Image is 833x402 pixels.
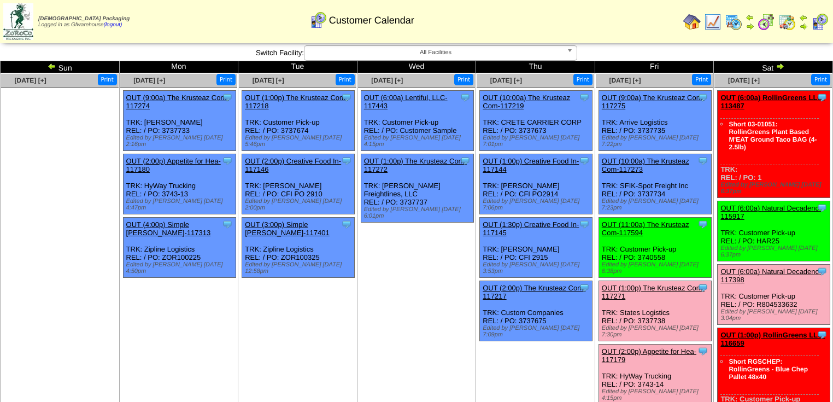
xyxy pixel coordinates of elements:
[242,218,355,278] div: TRK: Zipline Logistics REL: / PO: ZOR100325
[579,92,590,103] img: Tooltip
[364,94,448,110] a: OUT (6:00a) Lentiful, LLC-117443
[579,155,590,166] img: Tooltip
[602,284,705,300] a: OUT (1:00p) The Krusteaz Com-117271
[609,77,641,84] a: [DATE] [+]
[126,94,229,110] a: OUT (9:00a) The Krusteaz Com-117274
[725,13,742,31] img: calendarprod.gif
[357,61,476,73] td: Wed
[309,11,327,29] img: calendarcustomer.gif
[704,13,721,31] img: line_graph.gif
[729,358,808,381] a: Short RGSCHEP: RollinGreens - Blue Chep Pallet 48x40
[126,261,236,275] div: Edited by [PERSON_NAME] [DATE] 4:50pm
[758,13,775,31] img: calendarblend.gif
[364,206,473,219] div: Edited by [PERSON_NAME] [DATE] 6:01pm
[817,202,828,213] img: Tooltip
[361,91,473,151] div: TRK: Customer Pick-up REL: / PO: Customer Sample
[480,154,593,214] div: TRK: [PERSON_NAME] REL: / PO: CFI PO2914
[720,331,825,347] a: OUT (1:00p) RollinGreens LLC-116659
[720,182,830,195] div: Edited by [PERSON_NAME] [DATE] 6:37pm
[718,201,830,261] div: TRK: Customer Pick-up REL: / PO: HAR25
[3,3,33,40] img: zoroco-logo-small.webp
[697,346,708,357] img: Tooltip
[718,265,830,325] div: TRK: Customer Pick-up REL: / PO: R804533632
[133,77,165,84] a: [DATE] [+]
[778,13,796,31] img: calendarinout.gif
[602,157,689,173] a: OUT (10:00a) The Krusteaz Com-117273
[573,74,593,85] button: Print
[336,74,355,85] button: Print
[216,74,236,85] button: Print
[483,198,592,211] div: Edited by [PERSON_NAME] [DATE] 7:06pm
[361,154,473,223] div: TRK: [PERSON_NAME] Freightlines, LLC REL: / PO: 3737737
[599,91,711,151] div: TRK: Arrive Logistics REL: / PO: 3737735
[460,155,471,166] img: Tooltip
[104,22,122,28] a: (logout)
[697,155,708,166] img: Tooltip
[579,219,590,230] img: Tooltip
[483,261,592,275] div: Edited by [PERSON_NAME] [DATE] 3:53pm
[483,94,570,110] a: OUT (10:00a) The Krusteaz Com-117219
[329,15,414,26] span: Customer Calendar
[238,61,357,73] td: Tue
[595,61,714,73] td: Fri
[245,220,330,237] a: OUT (3:00p) Simple [PERSON_NAME]-117401
[480,91,593,151] div: TRK: CRETE CARRIER CORP REL: / PO: 3737673
[38,16,130,28] span: Logged in as Gfwarehouse
[714,61,833,73] td: Sat
[245,135,354,148] div: Edited by [PERSON_NAME] [DATE] 5:46pm
[602,135,711,148] div: Edited by [PERSON_NAME] [DATE] 7:22pm
[720,245,830,258] div: Edited by [PERSON_NAME] [DATE] 6:37pm
[599,154,711,214] div: TRK: SFIK-Spot Freight Inc REL: / PO: 3737734
[38,16,130,22] span: [DEMOGRAPHIC_DATA] Packaging
[490,77,522,84] a: [DATE] [+]
[364,135,473,148] div: Edited by [PERSON_NAME] [DATE] 4:15pm
[126,157,221,173] a: OUT (2:00p) Appetite for Hea-117180
[817,329,828,340] img: Tooltip
[602,220,689,237] a: OUT (11:00a) The Krusteaz Com-117594
[15,77,46,84] a: [DATE] [+]
[483,157,579,173] a: OUT (1:00p) Creative Food In-117144
[602,388,711,401] div: Edited by [PERSON_NAME] [DATE] 4:15pm
[454,74,473,85] button: Print
[242,91,355,151] div: TRK: Customer Pick-up REL: / PO: 3737674
[222,219,233,230] img: Tooltip
[697,92,708,103] img: Tooltip
[602,347,696,364] a: OUT (2:00p) Appetite for Hea-117179
[728,77,760,84] a: [DATE] [+]
[718,91,830,198] div: TRK: REL: / PO: 1
[746,13,754,22] img: arrowleft.gif
[341,155,352,166] img: Tooltip
[720,204,821,220] a: OUT (6:00a) Natural Decadenc-115917
[123,154,236,214] div: TRK: HyWay Trucking REL: / PO: 3743-13
[729,120,817,151] a: Short 03-01051: RollinGreens Plant Based M'EAT Ground Taco BAG (4-2.5lb)
[697,219,708,230] img: Tooltip
[599,218,711,278] div: TRK: Customer Pick-up REL: / PO: 3740558
[599,281,711,341] div: TRK: States Logistics REL: / PO: 3737738
[253,77,284,84] a: [DATE] [+]
[476,61,595,73] td: Thu
[683,13,701,31] img: home.gif
[222,92,233,103] img: Tooltip
[579,282,590,293] img: Tooltip
[460,92,471,103] img: Tooltip
[364,157,467,173] a: OUT (1:00p) The Krusteaz Com-117272
[602,325,711,338] div: Edited by [PERSON_NAME] [DATE] 7:30pm
[371,77,403,84] a: [DATE] [+]
[341,92,352,103] img: Tooltip
[126,135,236,148] div: Edited by [PERSON_NAME] [DATE] 2:16pm
[776,62,784,71] img: arrowright.gif
[222,155,233,166] img: Tooltip
[692,74,711,85] button: Print
[123,91,236,151] div: TRK: [PERSON_NAME] REL: / PO: 3737733
[309,46,562,59] span: All Facilities
[697,282,708,293] img: Tooltip
[720,94,825,110] a: OUT (6:00a) RollinGreens LLC-113487
[126,198,236,211] div: Edited by [PERSON_NAME] [DATE] 4:47pm
[245,198,354,211] div: Edited by [PERSON_NAME] [DATE] 2:00pm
